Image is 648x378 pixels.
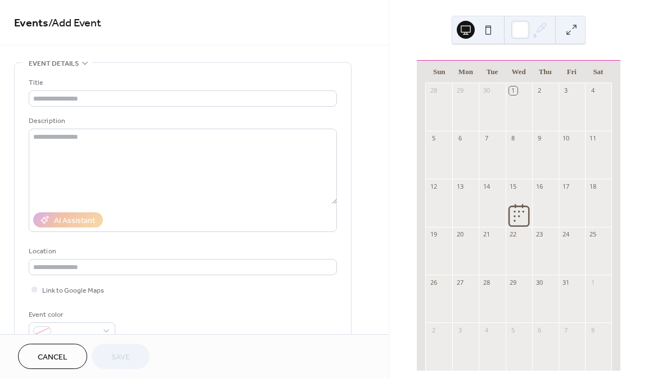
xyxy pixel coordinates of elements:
div: 29 [509,278,517,286]
div: 5 [429,134,438,143]
a: Events [14,12,48,34]
div: Tue [479,61,505,83]
span: / Add Event [48,12,101,34]
div: 31 [562,278,570,286]
div: 9 [535,134,544,143]
div: 3 [562,86,570,95]
div: 2 [535,86,544,95]
div: 21 [482,230,490,239]
div: 10 [562,134,570,143]
div: 29 [456,86,464,95]
div: 5 [509,326,517,334]
div: 1 [509,86,517,95]
div: Wed [506,61,532,83]
div: 7 [562,326,570,334]
div: Event color [29,309,113,321]
div: 22 [509,230,517,239]
div: 13 [456,182,464,190]
div: 18 [588,182,597,190]
div: 25 [588,230,597,239]
div: 4 [482,326,490,334]
div: Fri [559,61,585,83]
div: 15 [509,182,517,190]
div: 28 [482,278,490,286]
div: 4 [588,86,597,95]
span: Event details [29,58,79,70]
div: 17 [562,182,570,190]
div: Location [29,245,335,257]
div: 16 [535,182,544,190]
div: Thu [532,61,559,83]
div: 26 [429,278,438,286]
div: 6 [535,326,544,334]
div: 11 [588,134,597,143]
div: Description [29,115,335,127]
span: Link to Google Maps [42,285,104,297]
div: 1 [588,278,597,286]
div: 14 [482,182,490,190]
div: 24 [562,230,570,239]
div: 8 [588,326,597,334]
div: 23 [535,230,544,239]
div: 7 [482,134,490,143]
div: 28 [429,86,438,95]
div: Sun [426,61,452,83]
div: 8 [509,134,517,143]
div: 30 [535,278,544,286]
div: 2 [429,326,438,334]
div: 20 [456,230,464,239]
div: Title [29,77,335,89]
div: 30 [482,86,490,95]
div: 3 [456,326,464,334]
div: Mon [452,61,479,83]
div: 27 [456,278,464,286]
div: 6 [456,134,464,143]
div: 19 [429,230,438,239]
button: Cancel [18,344,87,369]
span: Cancel [38,352,67,363]
div: 12 [429,182,438,190]
div: Sat [585,61,611,83]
